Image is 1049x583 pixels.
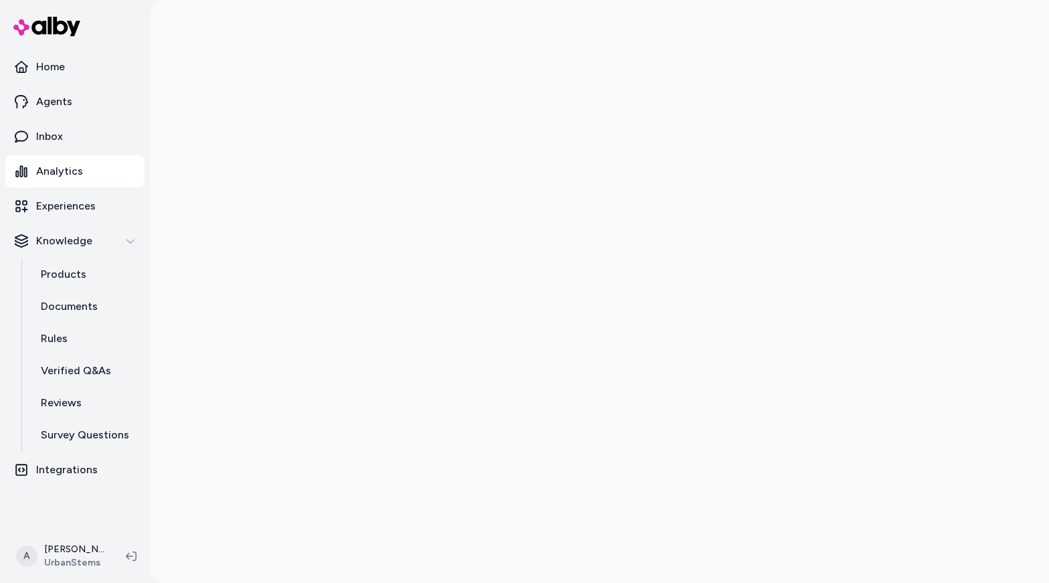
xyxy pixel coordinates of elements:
[5,120,145,153] a: Inbox
[41,266,86,282] p: Products
[27,387,145,419] a: Reviews
[44,543,104,556] p: [PERSON_NAME]
[27,323,145,355] a: Rules
[36,129,63,145] p: Inbox
[41,299,98,315] p: Documents
[36,59,65,75] p: Home
[36,198,96,214] p: Experiences
[5,190,145,222] a: Experiences
[41,427,129,443] p: Survey Questions
[5,51,145,83] a: Home
[27,419,145,451] a: Survey Questions
[41,395,82,411] p: Reviews
[27,290,145,323] a: Documents
[36,94,72,110] p: Agents
[41,331,68,347] p: Rules
[5,86,145,118] a: Agents
[5,225,145,257] button: Knowledge
[36,163,83,179] p: Analytics
[41,363,111,379] p: Verified Q&As
[16,546,37,567] span: A
[44,556,104,570] span: UrbanStems
[36,233,92,249] p: Knowledge
[27,355,145,387] a: Verified Q&As
[13,17,80,36] img: alby Logo
[27,258,145,290] a: Products
[8,535,115,578] button: A[PERSON_NAME]UrbanStems
[5,454,145,486] a: Integrations
[36,462,98,478] p: Integrations
[5,155,145,187] a: Analytics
